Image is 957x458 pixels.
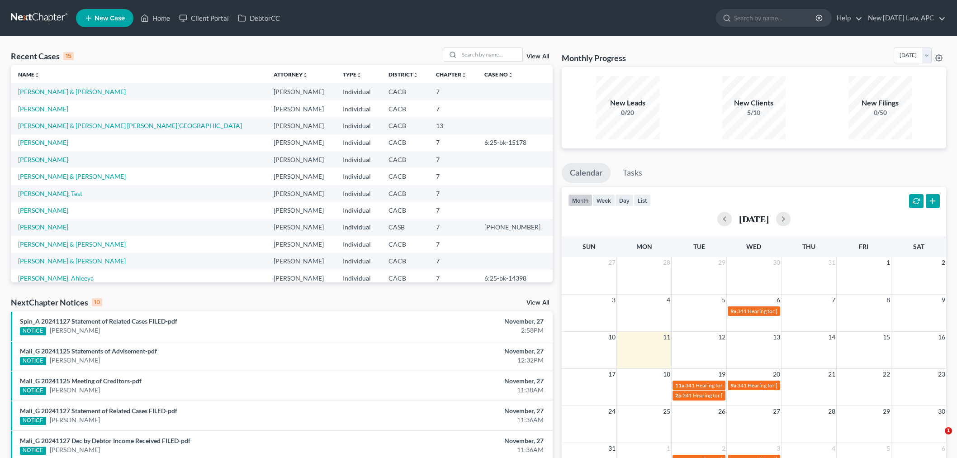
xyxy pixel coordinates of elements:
button: day [615,194,634,206]
span: Mon [636,243,652,250]
h3: Monthly Progress [562,52,626,63]
td: 7 [429,253,477,270]
td: [PERSON_NAME] [266,83,336,100]
a: Case Nounfold_more [484,71,513,78]
i: unfold_more [303,72,308,78]
span: 29 [882,406,891,417]
a: Tasks [615,163,650,183]
td: Individual [336,83,381,100]
span: 29 [717,257,726,268]
iframe: Intercom live chat [926,427,948,449]
span: Sun [583,243,596,250]
div: November, 27 [375,436,544,445]
td: 7 [429,185,477,202]
button: list [634,194,651,206]
button: week [592,194,615,206]
td: [PERSON_NAME] [266,134,336,151]
div: New Clients [722,98,786,108]
a: [PERSON_NAME] [18,138,68,146]
td: 7 [429,151,477,168]
div: 11:36AM [375,445,544,454]
div: NOTICE [20,327,46,335]
span: 1 [666,443,671,454]
a: [PERSON_NAME] & [PERSON_NAME] [18,88,126,95]
div: NextChapter Notices [11,297,102,308]
td: 7 [429,134,477,151]
span: 28 [827,406,836,417]
td: [PERSON_NAME] [266,185,336,202]
span: 30 [937,406,946,417]
td: CACB [381,270,429,286]
td: 7 [429,202,477,219]
a: [PERSON_NAME] & [PERSON_NAME] [18,257,126,265]
td: Individual [336,270,381,286]
td: CACB [381,236,429,253]
span: Tue [693,243,705,250]
i: unfold_more [461,72,467,78]
span: 12 [717,332,726,343]
span: 13 [772,332,781,343]
td: CACB [381,134,429,151]
input: Search by name... [734,10,817,26]
td: [PHONE_NUMBER] [477,219,553,236]
i: unfold_more [413,72,418,78]
span: 21 [827,369,836,380]
span: 31 [607,443,616,454]
td: Individual [336,134,381,151]
button: month [568,194,592,206]
i: unfold_more [356,72,362,78]
td: 7 [429,219,477,236]
span: 11a [675,382,684,389]
td: 6:25-bk-14398 [477,270,553,286]
div: 11:38AM [375,386,544,395]
span: 9a [730,308,736,315]
span: 2 [721,443,726,454]
span: 341 Hearing for [PERSON_NAME] [737,308,818,315]
span: 15 [882,332,891,343]
span: 30 [772,257,781,268]
span: 28 [662,257,671,268]
a: Districtunfold_more [388,71,418,78]
div: 2:58PM [375,326,544,335]
td: CACB [381,168,429,185]
td: [PERSON_NAME] [266,253,336,270]
div: November, 27 [375,347,544,356]
a: [PERSON_NAME] [18,105,68,113]
td: Individual [336,185,381,202]
div: 12:32PM [375,356,544,365]
a: [PERSON_NAME] [50,445,100,454]
span: 1 [945,427,952,434]
div: NOTICE [20,417,46,425]
a: Chapterunfold_more [436,71,467,78]
a: Mali_G 20241127 Dec by Debtor Income Received FILED-pdf [20,437,190,444]
a: DebtorCC [233,10,284,26]
td: 7 [429,236,477,253]
span: 14 [827,332,836,343]
span: 23 [937,369,946,380]
a: [PERSON_NAME] [18,156,68,163]
a: [PERSON_NAME] [50,415,100,425]
div: NOTICE [20,447,46,455]
td: Individual [336,202,381,219]
td: [PERSON_NAME] [266,168,336,185]
td: [PERSON_NAME] [266,270,336,286]
div: NOTICE [20,357,46,365]
a: [PERSON_NAME] [50,356,100,365]
a: Home [136,10,175,26]
span: 9 [941,295,946,305]
div: 0/50 [848,108,912,117]
a: [PERSON_NAME], Test [18,190,82,197]
span: 2p [675,392,682,399]
td: CACB [381,151,429,168]
span: 17 [607,369,616,380]
span: 6 [776,295,781,305]
a: Client Portal [175,10,233,26]
td: [PERSON_NAME] [266,100,336,117]
td: Individual [336,151,381,168]
a: Help [832,10,862,26]
span: 24 [607,406,616,417]
a: [PERSON_NAME] [50,386,100,395]
span: 2 [941,257,946,268]
td: CACB [381,83,429,100]
td: 7 [429,83,477,100]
